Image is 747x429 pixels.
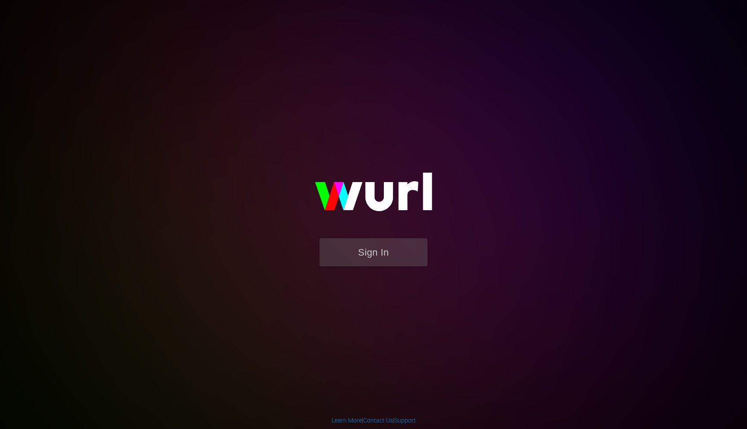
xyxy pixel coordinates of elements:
a: Contact Us [363,417,393,424]
button: Sign In [319,238,428,266]
div: | | [332,416,416,425]
img: wurl-logo-on-black-223613ac3d8ba8fe6dc639794a292ebdb59501304c7dfd60c99c58986ef67473.svg [287,154,460,238]
a: Learn More [332,417,362,424]
a: Support [394,417,416,424]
